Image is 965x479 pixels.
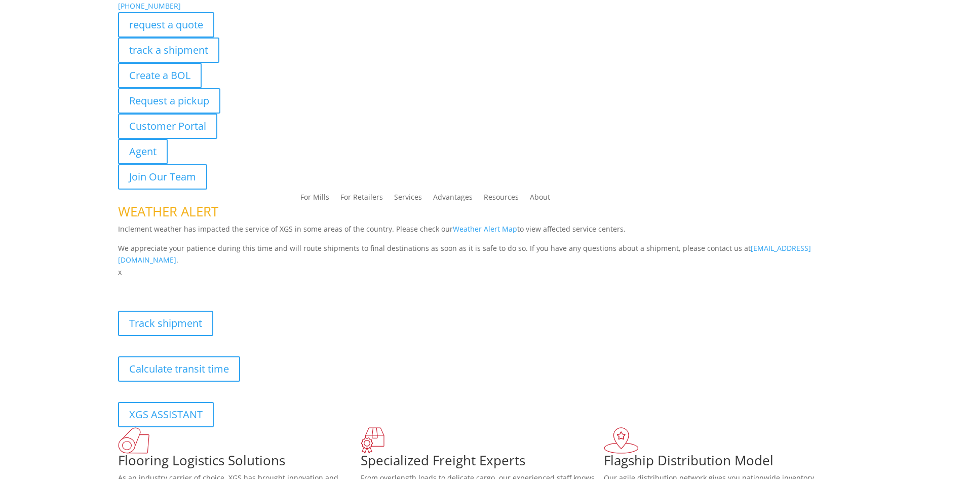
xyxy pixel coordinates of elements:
a: Calculate transit time [118,356,240,382]
a: Advantages [433,194,473,205]
a: Join Our Team [118,164,207,190]
a: About [530,194,550,205]
a: Track shipment [118,311,213,336]
a: Resources [484,194,519,205]
a: XGS ASSISTANT [118,402,214,427]
b: Visibility, transparency, and control for your entire supply chain. [118,280,344,289]
p: Inclement weather has impacted the service of XGS in some areas of the country. Please check our ... [118,223,847,242]
span: WEATHER ALERT [118,202,218,220]
p: We appreciate your patience during this time and will route shipments to final destinations as so... [118,242,847,267]
img: xgs-icon-total-supply-chain-intelligence-red [118,427,149,454]
a: For Retailers [340,194,383,205]
a: [PHONE_NUMBER] [118,1,181,11]
a: For Mills [300,194,329,205]
a: request a quote [118,12,214,38]
a: track a shipment [118,38,219,63]
a: Customer Portal [118,114,217,139]
img: xgs-icon-focused-on-flooring-red [361,427,384,454]
a: Weather Alert Map [453,224,517,234]
h1: Specialized Freight Experts [361,454,604,472]
img: xgs-icon-flagship-distribution-model-red [604,427,639,454]
a: Services [394,194,422,205]
a: Create a BOL [118,63,202,88]
a: Request a pickup [118,88,220,114]
a: Agent [118,139,168,164]
h1: Flagship Distribution Model [604,454,847,472]
h1: Flooring Logistics Solutions [118,454,361,472]
p: x [118,266,847,278]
